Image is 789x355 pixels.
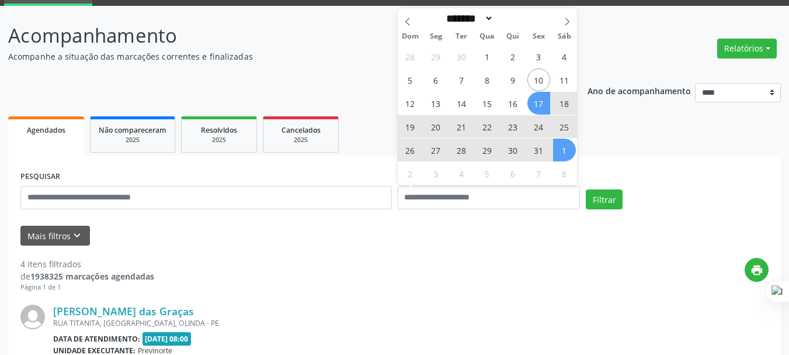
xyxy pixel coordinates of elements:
span: Outubro 16, 2025 [502,92,524,115]
span: Novembro 2, 2025 [399,162,422,185]
select: Month [443,12,494,25]
span: Novembro 4, 2025 [450,162,473,185]
button: print [745,258,769,282]
img: img [20,305,45,329]
span: Setembro 29, 2025 [425,45,447,68]
span: Outubro 23, 2025 [502,115,524,138]
span: Outubro 20, 2025 [425,115,447,138]
span: Outubro 10, 2025 [527,68,550,91]
span: Seg [423,33,449,40]
span: Qui [500,33,526,40]
span: Outubro 31, 2025 [527,139,550,161]
span: Cancelados [281,125,321,135]
span: Outubro 27, 2025 [425,139,447,161]
strong: 1938325 marcações agendadas [30,271,154,282]
div: 2025 [190,136,248,144]
span: Outubro 3, 2025 [527,45,550,68]
span: Agendados [27,125,65,135]
span: Qua [474,33,500,40]
div: 4 itens filtrados [20,258,154,270]
span: Ter [449,33,474,40]
span: Outubro 15, 2025 [476,92,499,115]
i: print [750,264,763,277]
span: Outubro 29, 2025 [476,139,499,161]
span: Sáb [551,33,577,40]
span: Novembro 5, 2025 [476,162,499,185]
div: RUA TITANITA, [GEOGRAPHIC_DATA], OLINDA - PE [53,318,593,328]
span: Outubro 24, 2025 [527,115,550,138]
div: 2025 [99,136,166,144]
p: Ano de acompanhamento [588,83,691,98]
span: Dom [398,33,423,40]
span: Outubro 18, 2025 [553,92,576,115]
span: Outubro 12, 2025 [399,92,422,115]
span: Outubro 25, 2025 [553,115,576,138]
span: Outubro 30, 2025 [502,139,524,161]
span: Outubro 26, 2025 [399,139,422,161]
span: Outubro 22, 2025 [476,115,499,138]
label: PESQUISAR [20,168,60,186]
span: Não compareceram [99,125,166,135]
span: Outubro 17, 2025 [527,92,550,115]
span: Novembro 1, 2025 [553,139,576,161]
span: Outubro 19, 2025 [399,115,422,138]
span: Novembro 7, 2025 [527,162,550,185]
span: Outubro 21, 2025 [450,115,473,138]
span: Outubro 13, 2025 [425,92,447,115]
div: Página 1 de 1 [20,282,154,292]
div: 2025 [272,136,330,144]
span: Outubro 11, 2025 [553,68,576,91]
span: Novembro 8, 2025 [553,162,576,185]
span: Outubro 7, 2025 [450,68,473,91]
span: Outubro 14, 2025 [450,92,473,115]
span: Outubro 9, 2025 [502,68,524,91]
span: Outubro 1, 2025 [476,45,499,68]
span: Outubro 4, 2025 [553,45,576,68]
b: Data de atendimento: [53,334,140,344]
span: Outubro 28, 2025 [450,139,473,161]
span: Setembro 28, 2025 [399,45,422,68]
span: Novembro 3, 2025 [425,162,447,185]
span: Setembro 30, 2025 [450,45,473,68]
p: Acompanhe a situação das marcações correntes e finalizadas [8,50,549,63]
div: de [20,270,154,282]
span: Novembro 6, 2025 [502,162,524,185]
button: Relatórios [717,39,777,58]
span: Outubro 5, 2025 [399,68,422,91]
span: Resolvidos [201,125,237,135]
span: Outubro 8, 2025 [476,68,499,91]
a: [PERSON_NAME] das Graças [53,305,194,318]
span: Outubro 2, 2025 [502,45,524,68]
input: Year [493,12,532,25]
span: [DATE] 08:00 [142,332,192,346]
span: Sex [526,33,551,40]
span: Outubro 6, 2025 [425,68,447,91]
button: Mais filtroskeyboard_arrow_down [20,226,90,246]
button: Filtrar [586,189,623,209]
i: keyboard_arrow_down [71,229,84,242]
p: Acompanhamento [8,21,549,50]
